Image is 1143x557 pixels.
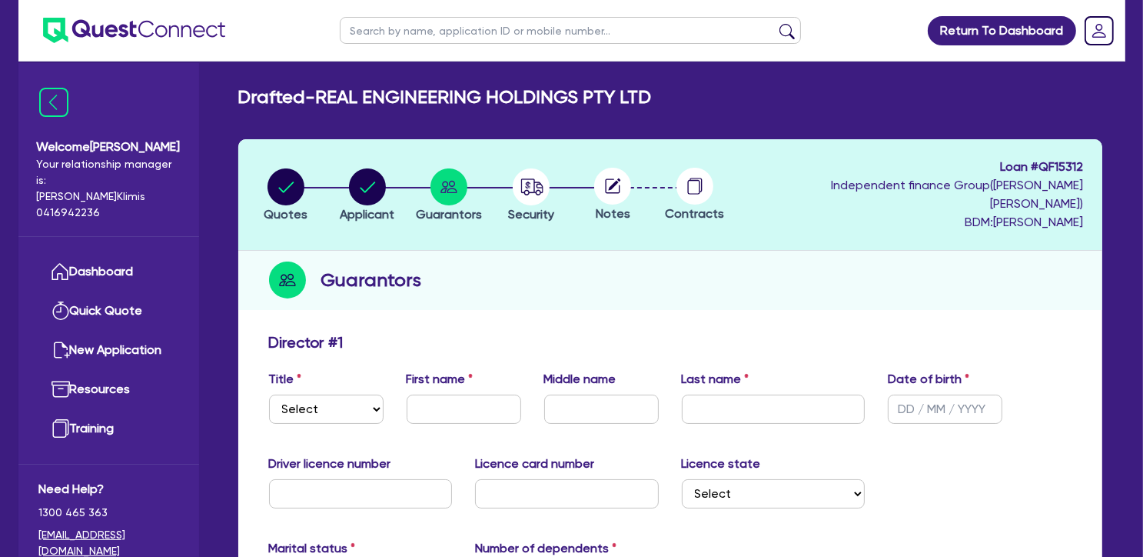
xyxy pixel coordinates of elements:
[39,252,178,292] a: Dashboard
[238,86,652,108] h2: Drafted - REAL ENGINEERING HOLDINGS PTY LTD
[682,455,761,473] label: Licence state
[263,168,308,225] button: Quotes
[407,370,473,389] label: First name
[928,16,1076,45] a: Return To Dashboard
[888,395,1002,424] input: DD / MM / YYYY
[596,206,630,221] span: Notes
[52,419,70,438] img: training
[321,266,422,294] h2: Guarantors
[269,370,302,389] label: Title
[475,455,594,473] label: Licence card number
[340,168,396,225] button: Applicant
[52,341,70,359] img: new-application
[1079,11,1119,51] a: Dropdown toggle
[37,138,181,156] span: Welcome [PERSON_NAME]
[682,370,749,389] label: Last name
[507,168,555,225] button: Security
[544,370,616,389] label: Middle name
[39,370,178,409] a: Resources
[264,207,307,222] span: Quotes
[269,455,391,473] label: Driver licence number
[415,168,483,225] button: Guarantors
[416,207,482,222] span: Guarantors
[888,370,969,389] label: Date of birth
[269,333,344,352] h3: Director # 1
[39,480,178,499] span: Need Help?
[340,17,801,44] input: Search by name, application ID or mobile number...
[665,206,724,221] span: Contracts
[52,302,70,320] img: quick-quote
[341,207,395,222] span: Applicant
[52,380,70,399] img: resources
[508,207,554,222] span: Security
[39,409,178,449] a: Training
[739,158,1084,176] span: Loan # QF15312
[39,331,178,370] a: New Application
[37,156,181,221] span: Your relationship manager is: [PERSON_NAME] Klimis 0416942236
[269,262,306,299] img: step-icon
[739,213,1084,232] span: BDM: [PERSON_NAME]
[832,178,1084,211] span: Independent finance Group ( [PERSON_NAME] [PERSON_NAME] )
[39,88,68,117] img: icon-menu-close
[39,292,178,331] a: Quick Quote
[43,18,225,43] img: quest-connect-logo-blue
[39,505,178,521] span: 1300 465 363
